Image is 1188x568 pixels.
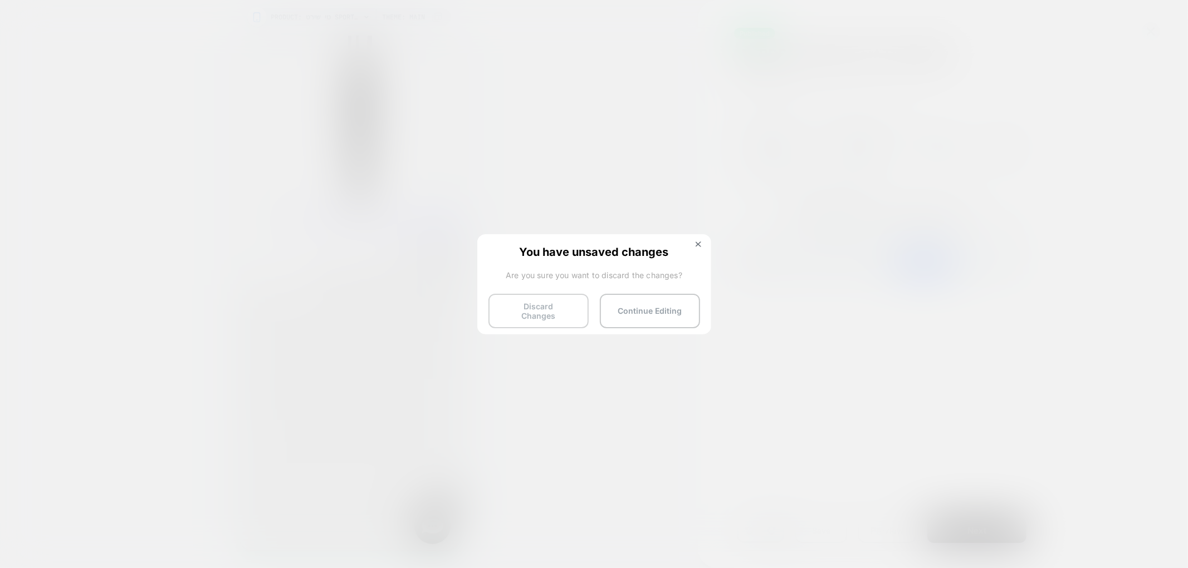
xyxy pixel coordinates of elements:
span: הוסף עוד 149.10 ₪ ותקבל משלוח חינם [75,236,221,247]
img: close [696,241,701,247]
button: צ'אט [175,472,212,508]
button: Continue Editing [600,294,700,328]
span: You have unsaved changes [488,245,700,256]
span: Are you sure you want to discard the changes? [488,270,700,280]
button: Discard Changes [488,294,589,328]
